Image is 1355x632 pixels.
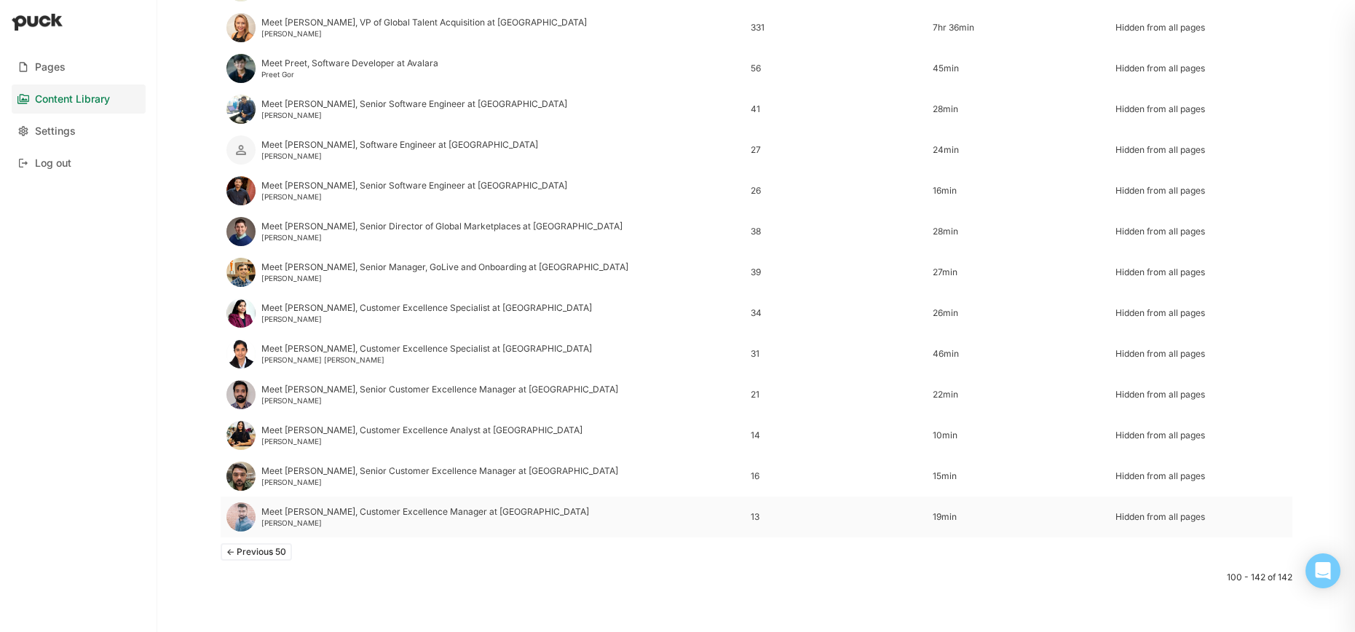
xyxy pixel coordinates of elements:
[221,572,1292,582] div: 100 - 142 of 142
[1115,512,1287,522] div: Hidden from all pages
[1115,430,1287,441] div: Hidden from all pages
[933,512,1104,522] div: 19min
[261,192,567,201] div: [PERSON_NAME]
[261,425,582,435] div: Meet [PERSON_NAME], Customer Excellence Analyst at [GEOGRAPHIC_DATA]
[261,151,538,160] div: [PERSON_NAME]
[933,471,1104,481] div: 15min
[261,233,623,242] div: [PERSON_NAME]
[933,349,1104,359] div: 46min
[35,93,110,106] div: Content Library
[1115,226,1287,237] div: Hidden from all pages
[261,262,628,272] div: Meet [PERSON_NAME], Senior Manager, GoLive and Onboarding at [GEOGRAPHIC_DATA]
[1115,145,1287,155] div: Hidden from all pages
[261,221,623,232] div: Meet [PERSON_NAME], Senior Director of Global Marketplaces at [GEOGRAPHIC_DATA]
[751,63,922,74] div: 56
[1115,471,1287,481] div: Hidden from all pages
[35,125,76,138] div: Settings
[261,478,618,486] div: [PERSON_NAME]
[261,437,582,446] div: [PERSON_NAME]
[261,111,567,119] div: [PERSON_NAME]
[221,543,292,561] button: <- Previous 50
[751,104,922,114] div: 41
[933,267,1104,277] div: 27min
[933,430,1104,441] div: 10min
[933,23,1104,33] div: 7hr 36min
[751,390,922,400] div: 21
[751,349,922,359] div: 31
[751,512,922,522] div: 13
[751,430,922,441] div: 14
[12,52,146,82] a: Pages
[261,315,592,323] div: [PERSON_NAME]
[35,61,66,74] div: Pages
[261,99,567,109] div: Meet [PERSON_NAME], Senior Software Engineer at [GEOGRAPHIC_DATA]
[933,390,1104,400] div: 22min
[12,116,146,146] a: Settings
[933,226,1104,237] div: 28min
[751,145,922,155] div: 27
[261,518,589,527] div: [PERSON_NAME]
[1115,390,1287,400] div: Hidden from all pages
[261,303,592,313] div: Meet [PERSON_NAME], Customer Excellence Specialist at [GEOGRAPHIC_DATA]
[751,308,922,318] div: 34
[261,355,592,364] div: [PERSON_NAME] [PERSON_NAME]
[261,70,438,79] div: Preet Gor
[261,274,628,283] div: [PERSON_NAME]
[261,58,438,68] div: Meet Preet, Software Developer at Avalara
[261,181,567,191] div: Meet [PERSON_NAME], Senior Software Engineer at [GEOGRAPHIC_DATA]
[261,29,587,38] div: [PERSON_NAME]
[751,267,922,277] div: 39
[1115,23,1287,33] div: Hidden from all pages
[933,145,1104,155] div: 24min
[1305,553,1340,588] div: Open Intercom Messenger
[261,396,618,405] div: [PERSON_NAME]
[751,471,922,481] div: 16
[933,308,1104,318] div: 26min
[1115,349,1287,359] div: Hidden from all pages
[12,84,146,114] a: Content Library
[1115,267,1287,277] div: Hidden from all pages
[261,344,592,354] div: Meet [PERSON_NAME], Customer Excellence Specialist at [GEOGRAPHIC_DATA]
[933,186,1104,196] div: 16min
[1115,104,1287,114] div: Hidden from all pages
[261,17,587,28] div: Meet [PERSON_NAME], VP of Global Talent Acquisition at [GEOGRAPHIC_DATA]
[933,104,1104,114] div: 28min
[751,23,922,33] div: 331
[751,226,922,237] div: 38
[261,466,618,476] div: Meet [PERSON_NAME], Senior Customer Excellence Manager at [GEOGRAPHIC_DATA]
[1115,308,1287,318] div: Hidden from all pages
[35,157,71,170] div: Log out
[1115,186,1287,196] div: Hidden from all pages
[751,186,922,196] div: 26
[1115,63,1287,74] div: Hidden from all pages
[261,507,589,517] div: Meet [PERSON_NAME], Customer Excellence Manager at [GEOGRAPHIC_DATA]
[933,63,1104,74] div: 45min
[261,140,538,150] div: Meet [PERSON_NAME], Software Engineer at [GEOGRAPHIC_DATA]
[261,384,618,395] div: Meet [PERSON_NAME], Senior Customer Excellence Manager at [GEOGRAPHIC_DATA]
